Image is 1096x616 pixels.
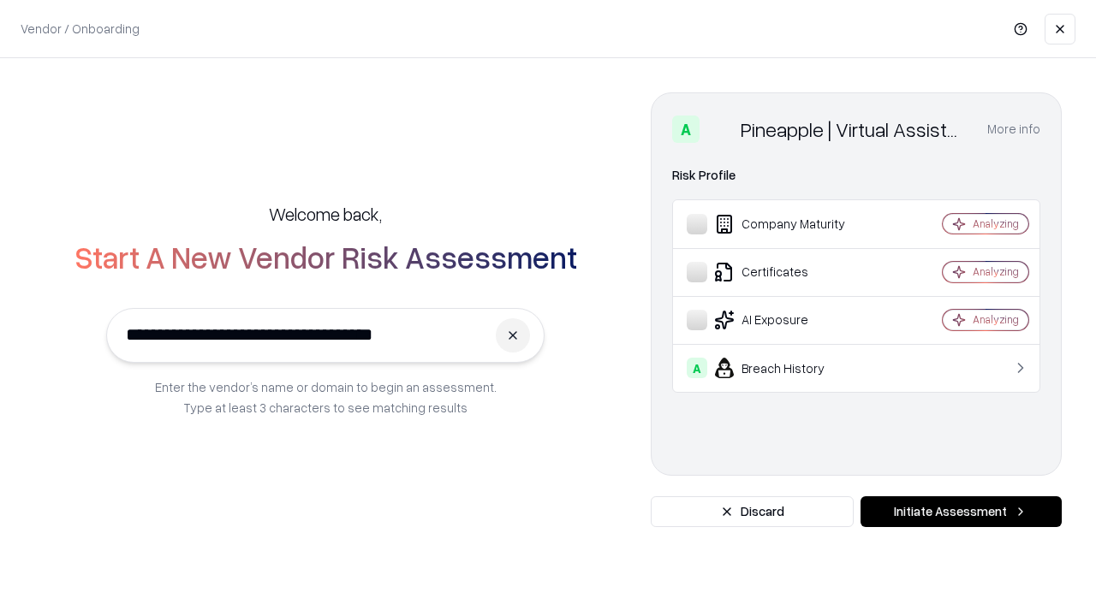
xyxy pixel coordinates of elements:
[672,115,700,143] div: A
[687,262,891,282] div: Certificates
[672,165,1040,186] div: Risk Profile
[21,20,140,38] p: Vendor / Onboarding
[973,216,1019,231] div: Analyzing
[706,115,734,143] img: Pineapple | Virtual Assistant Agency
[861,496,1062,527] button: Initiate Assessment
[687,310,891,330] div: AI Exposure
[651,496,854,527] button: Discard
[155,376,497,418] p: Enter the vendor’s name or domain to begin an assessment. Type at least 3 characters to see match...
[269,202,382,226] h5: Welcome back,
[687,358,707,378] div: A
[973,312,1019,327] div: Analyzing
[687,358,891,378] div: Breach History
[687,214,891,234] div: Company Maturity
[74,240,577,274] h2: Start A New Vendor Risk Assessment
[741,115,967,143] div: Pineapple | Virtual Assistant Agency
[973,264,1019,279] div: Analyzing
[987,114,1040,145] button: More info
